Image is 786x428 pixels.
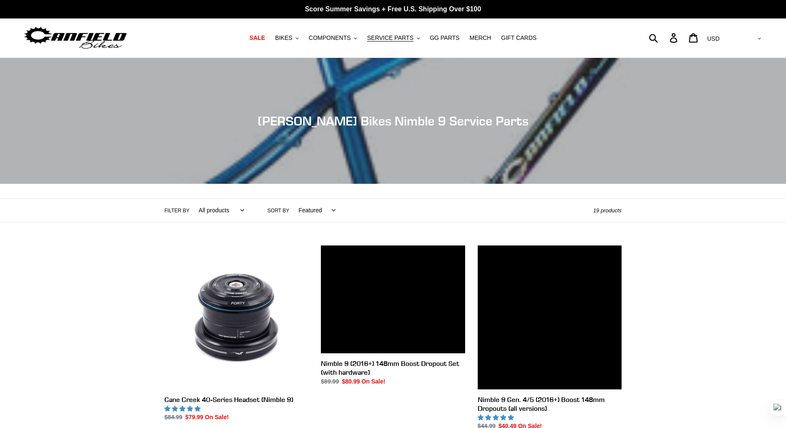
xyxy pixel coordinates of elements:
[245,32,269,44] a: SALE
[593,207,622,214] span: 19 products
[367,34,413,42] span: SERVICE PARTS
[23,25,128,51] img: Canfield Bikes
[430,34,460,42] span: GG PARTS
[470,34,491,42] span: MERCH
[271,32,303,44] button: BIKES
[164,207,190,214] label: Filter by
[501,34,537,42] span: GIFT CARDS
[653,29,675,47] input: Search
[426,32,464,44] a: GG PARTS
[363,32,424,44] button: SERVICE PARTS
[275,34,292,42] span: BIKES
[466,32,495,44] a: MERCH
[497,32,541,44] a: GIFT CARDS
[309,34,351,42] span: COMPONENTS
[250,34,265,42] span: SALE
[258,113,528,128] span: [PERSON_NAME] Bikes Nimble 9 Service Parts
[305,32,361,44] button: COMPONENTS
[268,207,289,214] label: Sort by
